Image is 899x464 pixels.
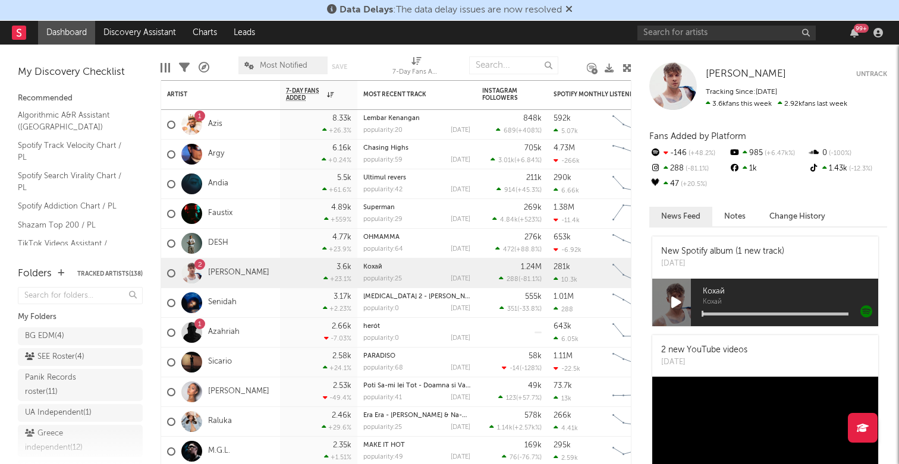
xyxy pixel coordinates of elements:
[728,146,807,161] div: 985
[363,204,470,211] div: Superman
[661,356,747,368] div: [DATE]
[208,149,224,159] a: Argy
[332,412,351,419] div: 2.46k
[225,21,263,45] a: Leads
[363,204,395,211] a: Superman
[208,446,230,456] a: M.G.L.
[208,357,232,367] a: Sicario
[554,382,572,390] div: 73.7k
[38,21,95,45] a: Dashboard
[363,264,382,270] a: Кохай
[322,156,351,164] div: +0.24 %
[332,144,351,152] div: 6.16k
[323,275,351,283] div: +23.1 %
[554,115,571,122] div: 592k
[516,157,540,164] span: +6.84 %
[363,383,494,389] a: Poti Sa-mi Iei Tot - Doamna si Vagabondu
[763,150,795,157] span: +6.47k %
[554,91,643,98] div: Spotify Monthly Listeners
[18,404,143,422] a: UA Independent(1)
[706,69,786,79] span: [PERSON_NAME]
[363,115,470,122] div: Lembar Kenangan
[18,237,131,261] a: TikTok Videos Assistant / [GEOGRAPHIC_DATA]
[332,115,351,122] div: 8.33k
[451,454,470,460] div: [DATE]
[607,258,661,288] svg: Chart title
[18,287,143,304] input: Search for folders...
[528,382,542,390] div: 49k
[323,364,351,372] div: +24.1 %
[504,128,516,134] span: 689
[363,323,380,330] a: herót
[607,110,661,140] svg: Chart title
[524,233,542,241] div: 276k
[451,157,470,163] div: [DATE]
[332,64,347,70] button: Save
[554,216,580,224] div: -11.4k
[340,5,562,15] span: : The data delay issues are now resolved
[18,348,143,366] a: SEE Roster(4)
[554,293,574,301] div: 1.01M
[18,369,143,401] a: Panik Records roster(11)
[333,382,351,390] div: 2.53k
[554,335,579,343] div: 6.05k
[363,246,403,252] div: popularity: 64
[850,28,859,37] button: 99+
[451,276,470,282] div: [DATE]
[554,233,571,241] div: 653k
[392,65,440,80] div: 7-Day Fans Added (7-Day Fans Added)
[208,268,269,278] a: [PERSON_NAME]
[706,100,772,108] span: 3.6k fans this week
[554,305,573,313] div: 288
[18,139,131,163] a: Spotify Track Velocity Chart / PL
[498,394,542,402] div: ( )
[495,245,542,253] div: ( )
[18,327,143,345] a: BG EDM(4)
[337,263,351,271] div: 3.6k
[363,91,452,98] div: Most Recent Track
[18,169,131,194] a: Spotify Search Virality Chart / PL
[649,132,746,141] span: Fans Added by Platform
[161,50,170,85] div: Edit Columns
[340,5,393,15] span: Data Delays
[179,50,190,85] div: Filters
[334,293,351,301] div: 3.17k
[499,305,542,313] div: ( )
[324,216,351,223] div: +559 %
[554,174,571,182] div: 290k
[363,145,470,151] div: Chasing Highs
[363,234,400,241] a: OHMAMMA
[649,146,728,161] div: -146
[554,424,578,432] div: 4.41k
[607,407,661,437] svg: Chart title
[607,229,661,258] svg: Chart title
[637,26,816,40] input: Search for artists
[679,181,707,188] span: +20.5 %
[332,352,351,360] div: 2.58k
[507,276,518,283] span: 288
[687,150,715,157] span: +48.2 %
[322,245,351,253] div: +23.9 %
[333,441,351,449] div: 2.35k
[363,293,501,300] a: [MEDICAL_DATA] 2 - [PERSON_NAME] Remix
[451,127,470,134] div: [DATE]
[847,166,872,172] span: -12.3 %
[363,353,395,359] a: PARADISO
[95,21,184,45] a: Discovery Assistant
[565,5,573,15] span: Dismiss
[712,207,757,226] button: Notes
[808,146,887,161] div: 0
[18,219,131,232] a: Shazam Top 200 / PL
[208,179,228,189] a: Andia
[856,68,887,80] button: Untrack
[661,258,784,270] div: [DATE]
[25,427,109,455] div: Greece independent ( 12 )
[757,207,837,226] button: Change History
[77,271,143,277] button: Tracked Artists(138)
[322,424,351,431] div: +29.6 %
[554,157,580,165] div: -266k
[208,327,240,337] a: Azahriah
[18,425,143,457] a: Greece independent(12)
[607,140,661,169] svg: Chart title
[554,323,571,330] div: 643k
